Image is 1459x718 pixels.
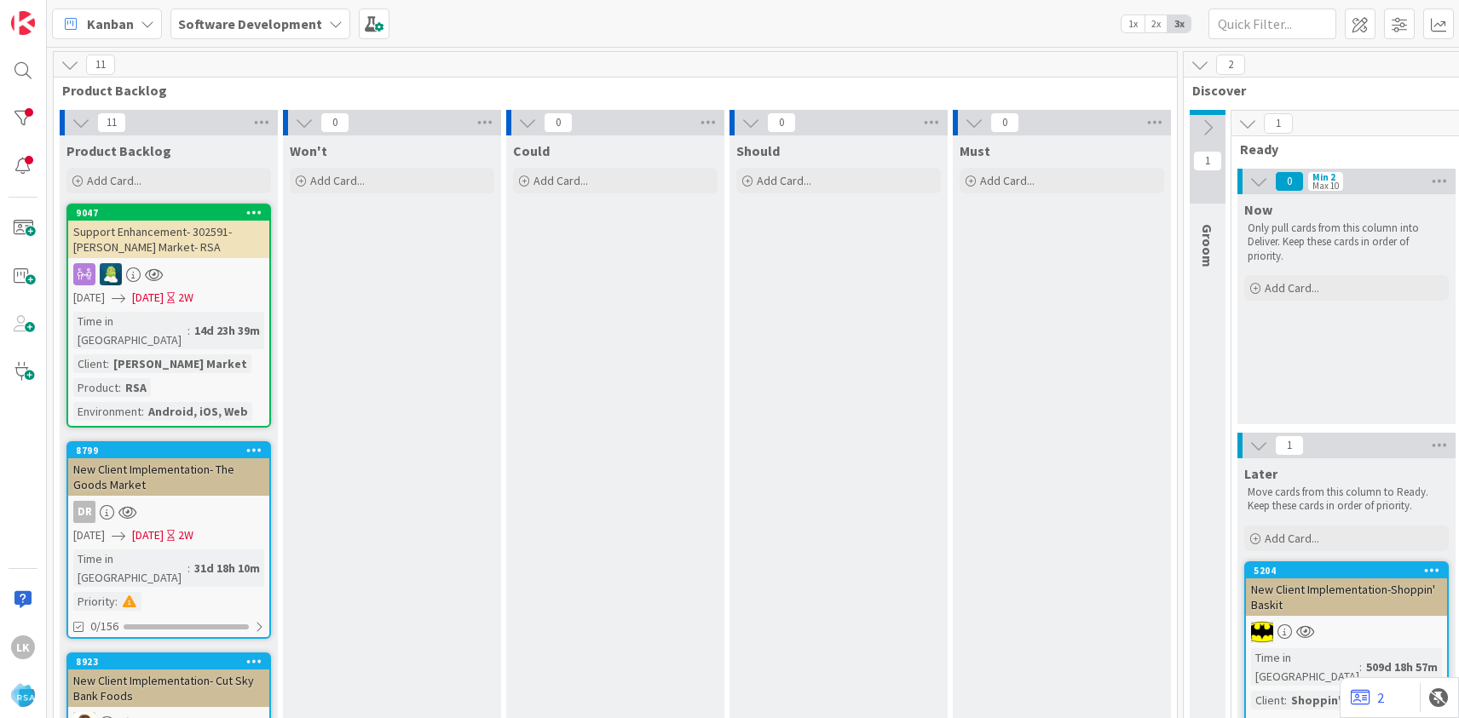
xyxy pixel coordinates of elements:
[66,204,271,428] a: 9047Support Enhancement- 302591- [PERSON_NAME] Market- RSARD[DATE][DATE]2WTime in [GEOGRAPHIC_DAT...
[68,654,269,707] div: 8923New Client Implementation- Cut Sky Bank Foods
[757,173,811,188] span: Add Card...
[68,654,269,669] div: 8923
[73,312,187,349] div: Time in [GEOGRAPHIC_DATA]
[1244,201,1272,218] span: Now
[1251,648,1359,686] div: Time in [GEOGRAPHIC_DATA]
[1287,691,1385,709] div: Shoppin' Baskit
[767,112,796,133] span: 0
[76,656,269,668] div: 8923
[68,443,269,458] div: 8799
[1275,171,1304,192] span: 0
[190,321,264,340] div: 14d 23h 39m
[76,445,269,457] div: 8799
[1248,485,1445,514] p: Move cards from this column to Ready. Keep these cards in order of priority.
[1251,691,1284,709] div: Client
[533,173,588,188] span: Add Card...
[68,501,269,523] div: DR
[178,526,193,544] div: 2W
[73,354,107,373] div: Client
[87,173,141,188] span: Add Card...
[290,142,327,159] span: Won't
[68,443,269,496] div: 8799New Client Implementation- The Goods Market
[544,112,573,133] span: 0
[1145,15,1168,32] span: 2x
[1246,578,1447,616] div: New Client Implementation-Shoppin' Baskit
[1246,563,1447,578] div: 5204
[76,207,269,219] div: 9047
[1193,151,1222,171] span: 1
[109,354,251,373] div: [PERSON_NAME] Market
[1351,687,1384,708] a: 2
[68,221,269,258] div: Support Enhancement- 302591- [PERSON_NAME] Market- RSA
[68,205,269,221] div: 9047
[1312,181,1339,190] div: Max 10
[1122,15,1145,32] span: 1x
[73,526,105,544] span: [DATE]
[178,15,322,32] b: Software Development
[73,378,118,397] div: Product
[1246,563,1447,616] div: 5204New Client Implementation-Shoppin' Baskit
[66,441,271,639] a: 8799New Client Implementation- The Goods MarketDR[DATE][DATE]2WTime in [GEOGRAPHIC_DATA]:31d 18h ...
[990,112,1019,133] span: 0
[66,142,171,159] span: Product Backlog
[960,142,990,159] span: Must
[187,559,190,577] span: :
[73,592,115,611] div: Priority
[513,142,550,159] span: Could
[132,526,164,544] span: [DATE]
[121,378,151,397] div: RSA
[1265,531,1319,546] span: Add Card...
[1275,435,1304,456] span: 1
[11,635,35,659] div: Lk
[320,112,349,133] span: 0
[73,289,105,307] span: [DATE]
[100,263,122,285] img: RD
[68,205,269,258] div: 9047Support Enhancement- 302591- [PERSON_NAME] Market- RSA
[1244,465,1277,482] span: Later
[1216,55,1245,75] span: 2
[11,11,35,35] img: Visit kanbanzone.com
[11,683,35,707] img: avatar
[1254,565,1447,577] div: 5204
[73,549,187,587] div: Time in [GEOGRAPHIC_DATA]
[97,112,126,133] span: 11
[90,617,118,635] span: 0/156
[1208,9,1336,39] input: Quick Filter...
[73,402,141,421] div: Environment
[1359,658,1362,676] span: :
[68,458,269,496] div: New Client Implementation- The Goods Market
[190,559,264,577] div: 31d 18h 10m
[86,55,115,75] span: 11
[187,321,190,340] span: :
[87,14,134,34] span: Kanban
[1362,658,1442,676] div: 509d 18h 57m
[115,592,118,611] span: :
[1248,221,1445,263] p: Only pull cards from this column into Deliver. Keep these cards in order of priority.
[141,402,144,421] span: :
[1284,691,1287,709] span: :
[1265,280,1319,296] span: Add Card...
[178,289,193,307] div: 2W
[62,82,1156,99] span: Product Backlog
[132,289,164,307] span: [DATE]
[118,378,121,397] span: :
[1246,621,1447,643] div: AC
[68,669,269,707] div: New Client Implementation- Cut Sky Bank Foods
[1168,15,1191,32] span: 3x
[107,354,109,373] span: :
[73,501,95,523] div: DR
[310,173,365,188] span: Add Card...
[1199,224,1216,267] span: Groom
[736,142,780,159] span: Should
[1312,173,1335,181] div: Min 2
[1192,82,1447,99] span: Discover
[144,402,252,421] div: Android, iOS, Web
[1240,141,1440,158] span: Ready
[1251,621,1273,643] img: AC
[68,263,269,285] div: RD
[980,173,1035,188] span: Add Card...
[1264,113,1293,134] span: 1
